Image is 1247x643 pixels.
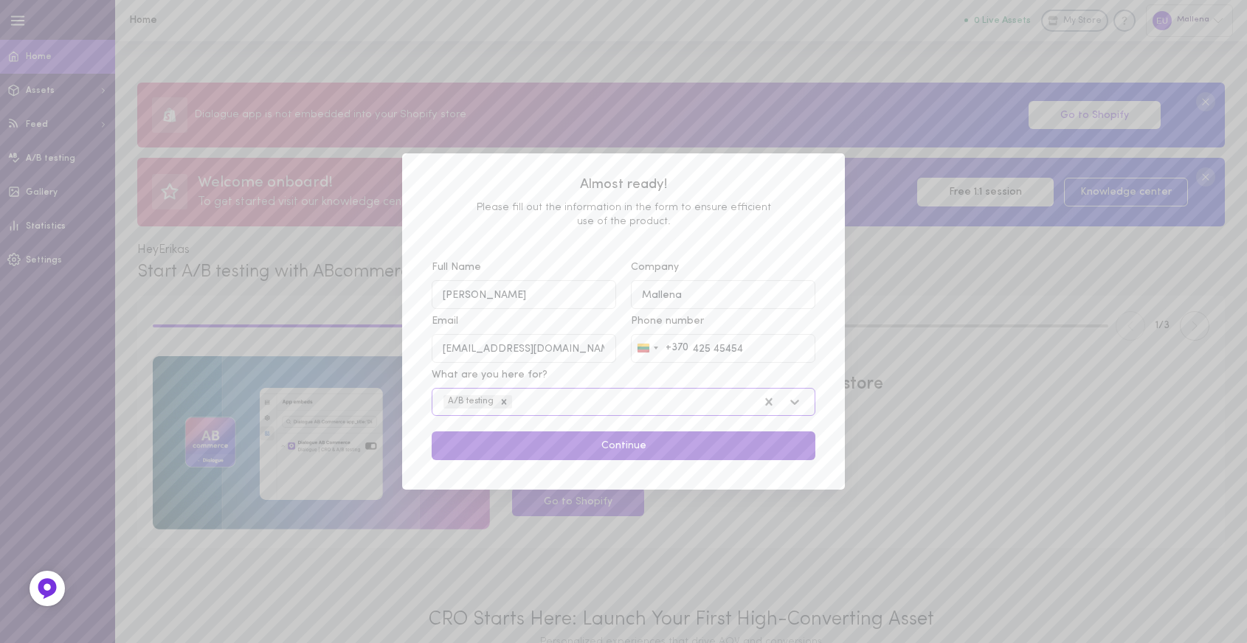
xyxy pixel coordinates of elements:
[432,316,458,327] span: Email
[432,431,815,460] button: Continue
[631,280,815,309] input: Company
[432,201,815,229] span: Please fill out the information in the form to ensure efficient use of the product.
[432,262,481,273] span: Full Name
[443,395,496,409] div: A/B testing
[631,334,815,363] input: Phone numberSelected country
[631,262,679,273] span: Company
[432,334,616,363] input: Email
[666,343,688,353] div: +370
[632,335,688,362] button: Selected country
[631,316,704,327] span: Phone number
[432,369,547,380] span: What are you here for?
[36,577,58,599] img: Feedback Button
[432,175,815,195] span: Almost ready!
[432,280,616,309] input: Full Name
